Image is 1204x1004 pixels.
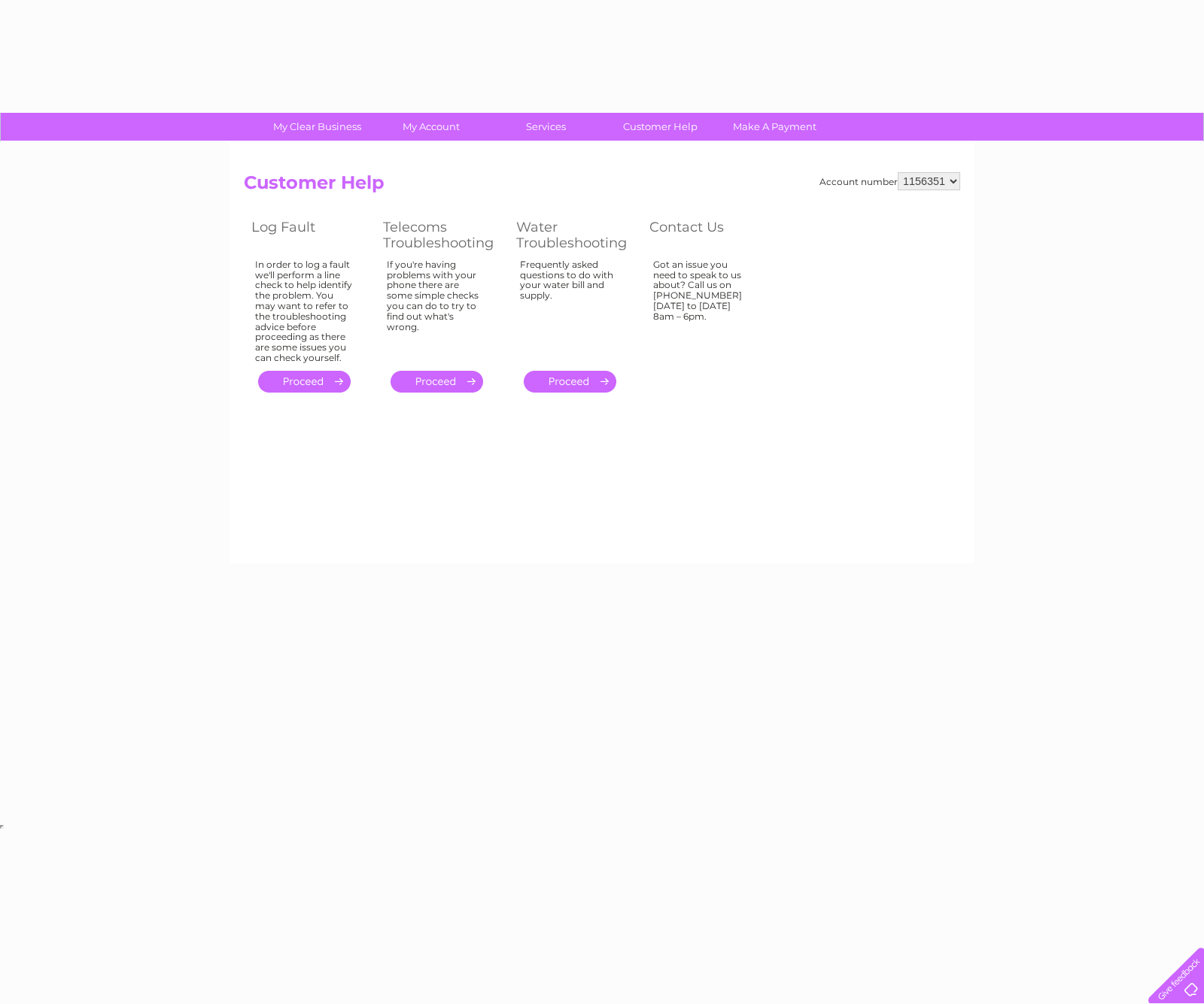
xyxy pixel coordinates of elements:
div: Got an issue you need to speak to us about? Call us on [PHONE_NUMBER] [DATE] to [DATE] 8am – 6pm. [653,259,751,357]
a: Make A Payment [713,113,837,141]
a: . [524,371,616,393]
th: Log Fault [244,215,375,255]
a: Customer Help [598,113,722,141]
a: My Clear Business [255,113,379,141]
a: My Account [369,113,494,141]
div: If you're having problems with your phone there are some simple checks you can do to try to find ... [387,259,486,357]
a: . [258,371,351,393]
a: . [391,371,483,393]
a: Services [484,113,608,141]
th: Telecoms Troubleshooting [375,215,509,255]
div: In order to log a fault we'll perform a line check to help identify the problem. You may want to ... [255,259,353,363]
th: Water Troubleshooting [509,215,642,255]
h2: Customer Help [244,172,960,201]
div: Account number [819,172,960,190]
div: Frequently asked questions to do with your water bill and supply. [520,259,619,357]
th: Contact Us [642,215,774,255]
